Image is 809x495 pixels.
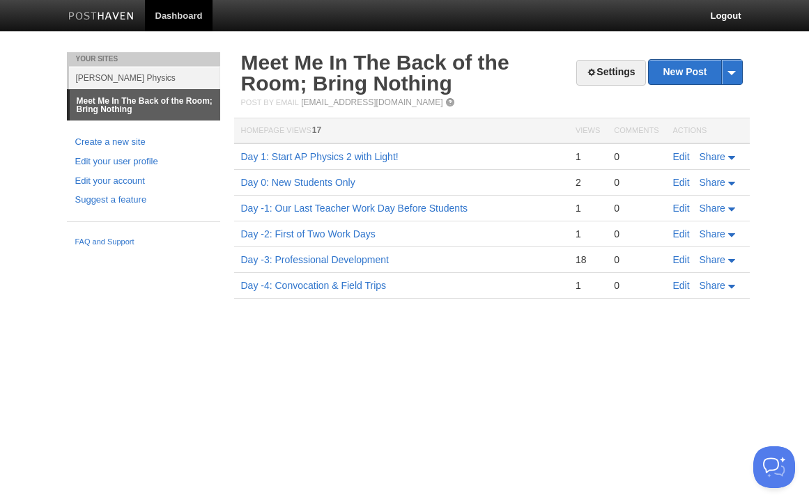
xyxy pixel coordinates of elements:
[673,280,690,291] a: Edit
[753,446,795,488] iframe: Help Scout Beacon - Open
[614,228,658,240] div: 0
[241,228,376,239] a: Day -2: First of Two Work Days
[700,177,725,188] span: Share
[67,52,220,66] li: Your Sites
[241,177,355,188] a: Day 0: New Students Only
[700,254,725,265] span: Share
[614,279,658,292] div: 0
[75,236,212,249] a: FAQ and Support
[614,253,658,266] div: 0
[576,60,645,86] a: Settings
[614,176,658,189] div: 0
[700,280,725,291] span: Share
[75,193,212,207] a: Suggest a feature
[700,203,725,214] span: Share
[673,177,690,188] a: Edit
[241,51,509,95] a: Meet Me In The Back of the Room; Bring Nothing
[614,150,658,163] div: 0
[576,202,600,214] div: 1
[70,90,220,120] a: Meet Me In The Back of the Room; Bring Nothing
[649,60,741,84] a: New Post
[576,279,600,292] div: 1
[666,118,750,144] th: Actions
[69,66,220,89] a: [PERSON_NAME] Physics
[614,202,658,214] div: 0
[576,228,600,240] div: 1
[75,155,212,169] a: Edit your user profile
[569,118,607,144] th: Views
[576,253,600,266] div: 18
[241,254,389,265] a: Day -3: Professional Development
[75,135,212,150] a: Create a new site
[241,151,399,162] a: Day 1: Start AP Physics 2 with Light!
[576,150,600,163] div: 1
[75,174,212,189] a: Edit your account
[576,176,600,189] div: 2
[673,228,690,239] a: Edit
[700,228,725,239] span: Share
[700,151,725,162] span: Share
[673,254,690,265] a: Edit
[241,280,387,291] a: Day -4: Convocation & Field Trips
[301,97,442,107] a: [EMAIL_ADDRESS][DOMAIN_NAME]
[312,125,321,135] span: 17
[234,118,569,144] th: Homepage Views
[68,12,134,22] img: Posthaven-bar
[673,151,690,162] a: Edit
[241,203,468,214] a: Day -1: Our Last Teacher Work Day Before Students
[607,118,665,144] th: Comments
[241,98,299,107] span: Post by Email
[673,203,690,214] a: Edit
